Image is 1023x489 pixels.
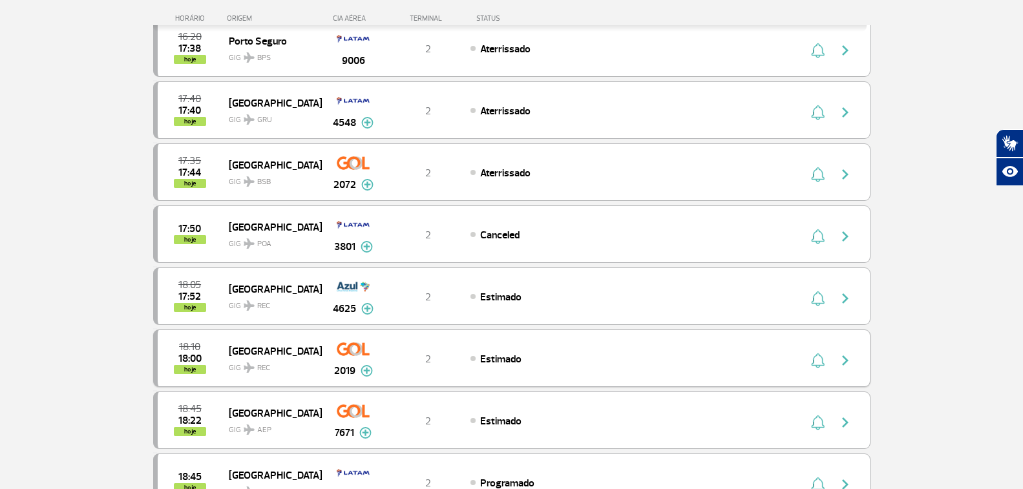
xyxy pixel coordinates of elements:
img: seta-direita-painel-voo.svg [838,353,853,368]
span: 2025-09-26 18:10:00 [179,342,200,351]
img: sino-painel-voo.svg [811,353,825,368]
img: sino-painel-voo.svg [811,43,825,58]
span: 2 [425,353,431,366]
span: 9006 [342,53,365,68]
span: 2025-09-26 17:38:00 [178,44,201,53]
div: Plugin de acessibilidade da Hand Talk. [996,129,1023,186]
span: hoje [174,117,206,126]
img: mais-info-painel-voo.svg [359,427,372,439]
span: Estimado [480,291,522,304]
span: GIG [229,169,311,188]
span: [GEOGRAPHIC_DATA] [229,404,311,421]
span: REC [257,300,270,312]
span: [GEOGRAPHIC_DATA] [229,466,311,483]
span: 2025-09-26 18:00:00 [178,354,202,363]
div: CIA AÉREA [321,14,386,23]
span: GRU [257,114,272,126]
span: 2 [425,291,431,304]
img: sino-painel-voo.svg [811,291,825,306]
span: AEP [257,424,271,436]
span: 2025-09-26 17:35:00 [178,156,201,165]
span: [GEOGRAPHIC_DATA] [229,156,311,173]
img: sino-painel-voo.svg [811,167,825,182]
span: 2 [425,43,431,56]
span: GIG [229,355,311,374]
span: 2025-09-26 17:44:00 [178,168,201,177]
span: 2 [425,167,431,180]
img: mais-info-painel-voo.svg [361,241,373,253]
span: [GEOGRAPHIC_DATA] [229,94,311,111]
img: seta-direita-painel-voo.svg [838,415,853,430]
span: 2025-09-26 17:40:00 [178,94,201,103]
span: 4548 [333,115,356,130]
img: destiny_airplane.svg [244,362,255,373]
span: hoje [174,235,206,244]
span: hoje [174,365,206,374]
span: 2025-09-26 16:20:00 [178,32,202,41]
span: [GEOGRAPHIC_DATA] [229,342,311,359]
span: 2025-09-26 18:45:00 [178,472,202,481]
span: 2072 [333,177,356,192]
img: mais-info-painel-voo.svg [361,117,374,129]
img: seta-direita-painel-voo.svg [838,105,853,120]
img: seta-direita-painel-voo.svg [838,291,853,306]
span: 2019 [334,363,355,379]
div: TERMINAL [386,14,470,23]
span: 2025-09-26 17:40:53 [178,106,201,115]
img: sino-painel-voo.svg [811,415,825,430]
span: GIG [229,417,311,436]
img: destiny_airplane.svg [244,176,255,187]
img: seta-direita-painel-voo.svg [838,43,853,58]
span: 3801 [334,239,355,255]
span: POA [257,238,271,250]
span: 7671 [335,425,354,441]
span: GIG [229,45,311,64]
img: sino-painel-voo.svg [811,229,825,244]
button: Abrir recursos assistivos. [996,158,1023,186]
span: hoje [174,303,206,312]
span: Estimado [480,415,522,428]
span: 2 [425,415,431,428]
img: mais-info-painel-voo.svg [361,365,373,377]
img: seta-direita-painel-voo.svg [838,229,853,244]
span: hoje [174,55,206,64]
img: destiny_airplane.svg [244,300,255,311]
span: Aterrissado [480,43,531,56]
img: destiny_airplane.svg [244,424,255,435]
span: 4625 [333,301,356,317]
span: REC [257,362,270,374]
div: HORÁRIO [157,14,227,23]
button: Abrir tradutor de língua de sinais. [996,129,1023,158]
img: destiny_airplane.svg [244,52,255,63]
span: GIG [229,107,311,126]
span: 2 [425,229,431,242]
img: mais-info-painel-voo.svg [361,179,374,191]
img: sino-painel-voo.svg [811,105,825,120]
img: mais-info-painel-voo.svg [361,303,374,315]
span: [GEOGRAPHIC_DATA] [229,218,311,235]
span: [GEOGRAPHIC_DATA] [229,280,311,297]
span: GIG [229,231,311,250]
span: 2 [425,105,431,118]
span: Porto Seguro [229,32,311,49]
span: Aterrissado [480,167,531,180]
img: seta-direita-painel-voo.svg [838,167,853,182]
span: hoje [174,427,206,436]
img: destiny_airplane.svg [244,238,255,249]
span: 2025-09-26 18:45:00 [178,404,202,413]
span: BPS [257,52,271,64]
span: Aterrissado [480,105,531,118]
img: destiny_airplane.svg [244,114,255,125]
span: 2025-09-26 17:52:00 [178,292,201,301]
div: STATUS [470,14,575,23]
span: 2025-09-26 18:05:00 [178,280,201,289]
span: Canceled [480,229,520,242]
div: ORIGEM [227,14,321,23]
span: BSB [257,176,271,188]
span: GIG [229,293,311,312]
span: Estimado [480,353,522,366]
span: hoje [174,179,206,188]
span: 2025-09-26 18:22:00 [178,416,202,425]
span: 2025-09-26 17:50:00 [178,224,201,233]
